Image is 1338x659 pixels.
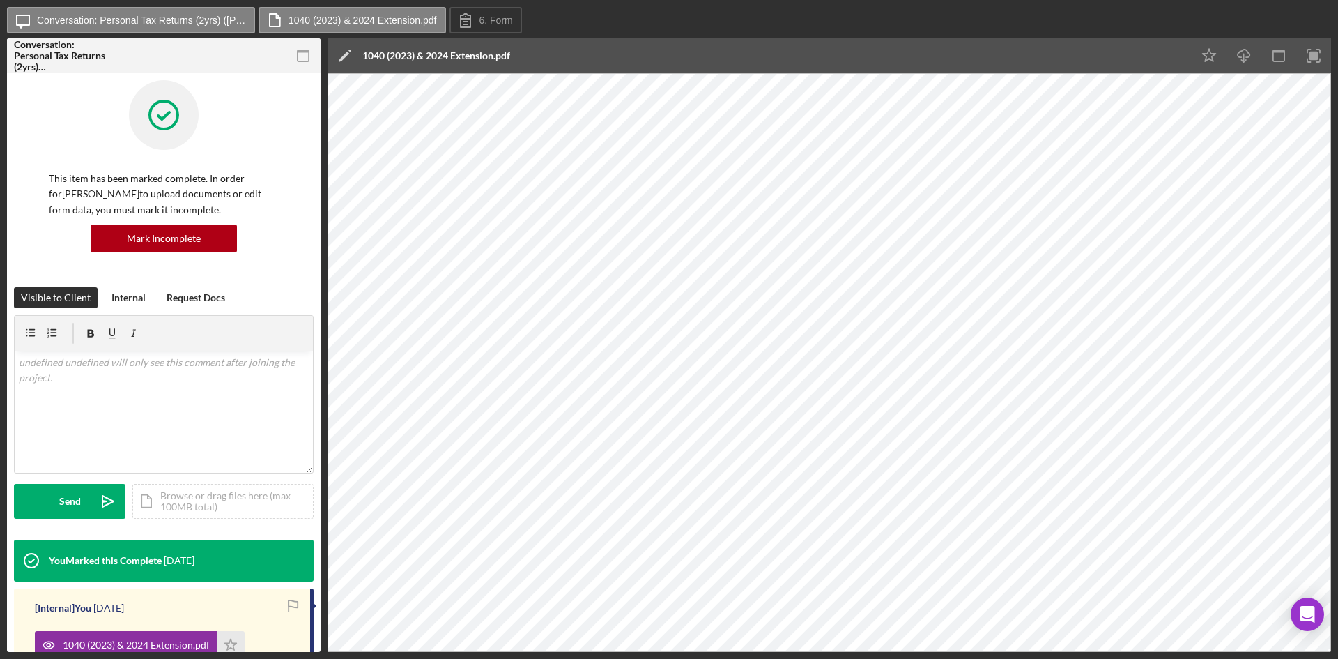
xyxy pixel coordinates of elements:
[59,484,81,519] div: Send
[289,15,437,26] label: 1040 (2023) & 2024 Extension.pdf
[160,287,232,308] button: Request Docs
[111,287,146,308] div: Internal
[362,50,510,61] div: 1040 (2023) & 2024 Extension.pdf
[14,39,111,73] div: Conversation: Personal Tax Returns (2yrs) ([PERSON_NAME])
[21,287,91,308] div: Visible to Client
[49,555,162,566] div: You Marked this Complete
[164,555,194,566] time: 2025-07-11 06:19
[49,171,279,218] p: This item has been marked complete. In order for [PERSON_NAME] to upload documents or edit form d...
[14,484,125,519] button: Send
[167,287,225,308] div: Request Docs
[259,7,446,33] button: 1040 (2023) & 2024 Extension.pdf
[93,603,124,614] time: 2025-07-11 06:19
[63,639,210,651] div: 1040 (2023) & 2024 Extension.pdf
[127,225,201,252] div: Mark Incomplete
[7,7,255,33] button: Conversation: Personal Tax Returns (2yrs) ([PERSON_NAME])
[91,225,237,252] button: Mark Incomplete
[35,603,91,614] div: [Internal] You
[37,15,246,26] label: Conversation: Personal Tax Returns (2yrs) ([PERSON_NAME])
[105,287,153,308] button: Internal
[1291,598,1324,631] div: Open Intercom Messenger
[14,287,98,308] button: Visible to Client
[479,15,513,26] label: 6. Form
[35,631,245,659] button: 1040 (2023) & 2024 Extension.pdf
[449,7,522,33] button: 6. Form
